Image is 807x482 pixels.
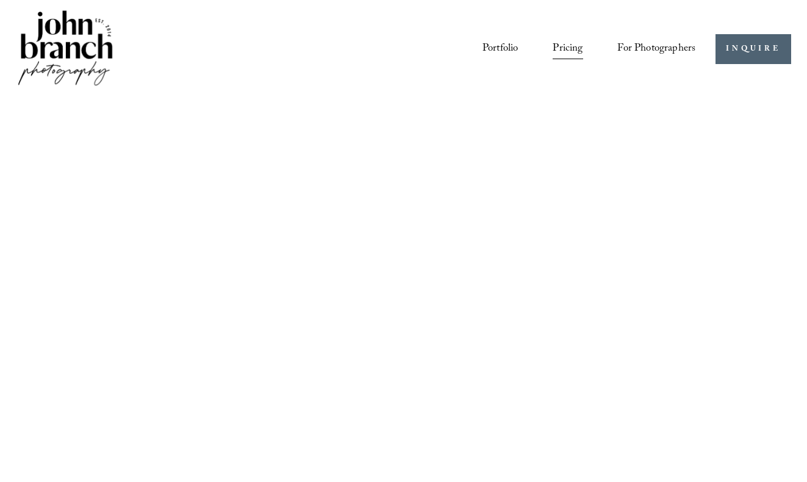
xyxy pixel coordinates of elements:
a: Pricing [553,38,583,60]
a: folder dropdown [617,38,695,60]
span: For Photographers [617,39,695,60]
a: Portfolio [482,38,518,60]
a: INQUIRE [716,34,791,64]
img: John Branch IV Photography [16,8,115,90]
